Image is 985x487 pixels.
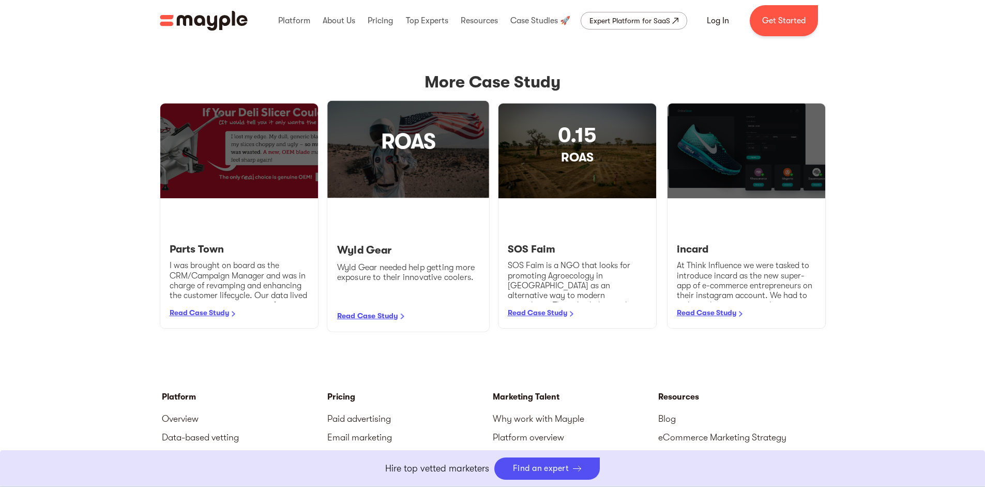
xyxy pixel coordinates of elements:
[493,409,658,428] a: Why work with Mayple
[162,428,327,447] a: Data-based vetting
[508,308,567,317] a: Read Case Study
[162,447,327,465] a: AI-powered matching
[508,243,647,256] h4: SOS Faim
[337,262,479,283] p: Wyld Gear needed help getting more exposure to their innovative coolers.
[160,70,826,95] h2: More Case Study
[589,14,670,27] div: Expert Platform for SaaS
[498,121,656,150] h3: 0.15
[162,409,327,428] a: Overview
[694,8,741,33] a: Log In
[677,243,816,256] h4: incard
[493,428,658,447] a: Platform overview
[677,308,736,317] a: Read Case Study
[276,4,313,37] div: Platform
[403,4,451,37] div: Top Experts
[327,428,493,447] a: Email marketing
[658,447,824,465] a: Marketing Plan Template
[658,428,824,447] a: eCommerce Marketing Strategy
[320,4,358,37] div: About Us
[327,100,489,198] a: ROAS
[327,126,489,156] h3: ROAS
[327,447,493,465] a: Social media management
[365,4,396,37] div: Pricing
[337,244,479,257] h4: Wyld Gear
[327,391,493,403] a: Pricing
[658,391,824,403] div: Resources
[162,391,327,403] div: Platform
[498,150,656,165] h3: ROAS
[677,261,816,330] p: At Think Influence we were tasked to introduce incard as the new super-app of e-commerce entrepre...
[750,5,818,36] a: Get Started
[160,11,248,31] img: Mayple logo
[498,104,656,199] a: 0.15ROAS
[493,447,658,465] a: FAQ
[170,261,309,330] p: I was brought on board as the CRM/Campaign Manager and was in charge of revamping and enhancing t...
[160,11,248,31] a: home
[513,464,569,474] div: Find an expert
[327,409,493,428] a: Paid advertising
[508,261,647,330] p: SOS Faim is a NGO that looks for promoting Agroecology in [GEOGRAPHIC_DATA] as an alternative way...
[385,462,489,476] p: Hire top vetted marketers
[581,12,687,29] a: Expert Platform for SaaS
[493,391,658,403] div: Marketing Talent
[458,4,501,37] div: Resources
[658,409,824,428] a: Blog
[170,243,309,256] h4: Parts Town
[337,311,398,319] a: Read Case Study
[170,308,229,317] a: Read Case Study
